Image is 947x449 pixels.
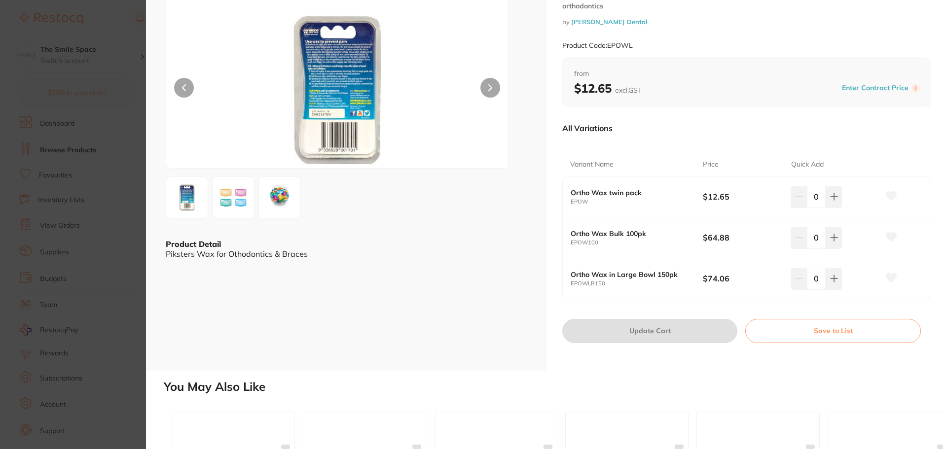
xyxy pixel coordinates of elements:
[571,189,690,197] b: Ortho Wax twin pack
[703,160,719,170] p: Price
[571,230,690,238] b: Ortho Wax Bulk 100pk
[703,191,782,202] b: $12.65
[571,199,703,205] small: EPOW
[562,18,931,26] small: by
[911,84,919,92] label: i
[571,271,690,278] b: Ortho Wax in Large Bowl 150pk
[562,2,931,10] small: orthodontics
[571,18,647,26] a: [PERSON_NAME] Dental
[166,239,221,249] b: Product Detail
[216,184,251,211] img: cGc
[703,273,782,284] b: $74.06
[562,123,613,133] p: All Variations
[571,280,703,287] small: EPOWLB150
[839,83,911,93] button: Enter Contract Price
[574,69,919,79] span: from
[574,81,642,96] b: $12.65
[166,249,527,258] div: Piksters Wax for Othodontics & Braces
[562,319,737,343] button: Update Cart
[235,12,440,168] img: anBn
[570,160,614,170] p: Variant Name
[745,319,921,343] button: Save to List
[562,41,633,50] small: Product Code: EPOWL
[703,232,782,243] b: $64.88
[615,86,642,95] span: excl. GST
[262,180,297,215] img: LWpwZw
[571,240,703,246] small: EPOW100
[791,160,824,170] p: Quick Add
[164,380,943,394] h2: You May Also Like
[169,180,205,215] img: anBn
